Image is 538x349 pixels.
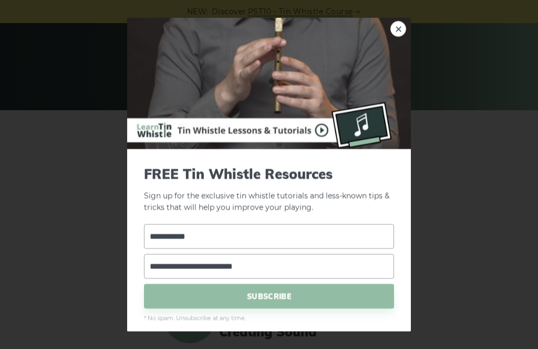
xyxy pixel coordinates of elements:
[144,165,394,182] span: FREE Tin Whistle Resources
[390,20,406,36] a: ×
[144,165,394,214] p: Sign up for the exclusive tin whistle tutorials and less-known tips & tricks that will help you i...
[127,17,411,149] img: Tin Whistle Buying Guide Preview
[144,314,394,323] span: * No spam. Unsubscribe at any time.
[144,284,394,309] span: SUBSCRIBE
